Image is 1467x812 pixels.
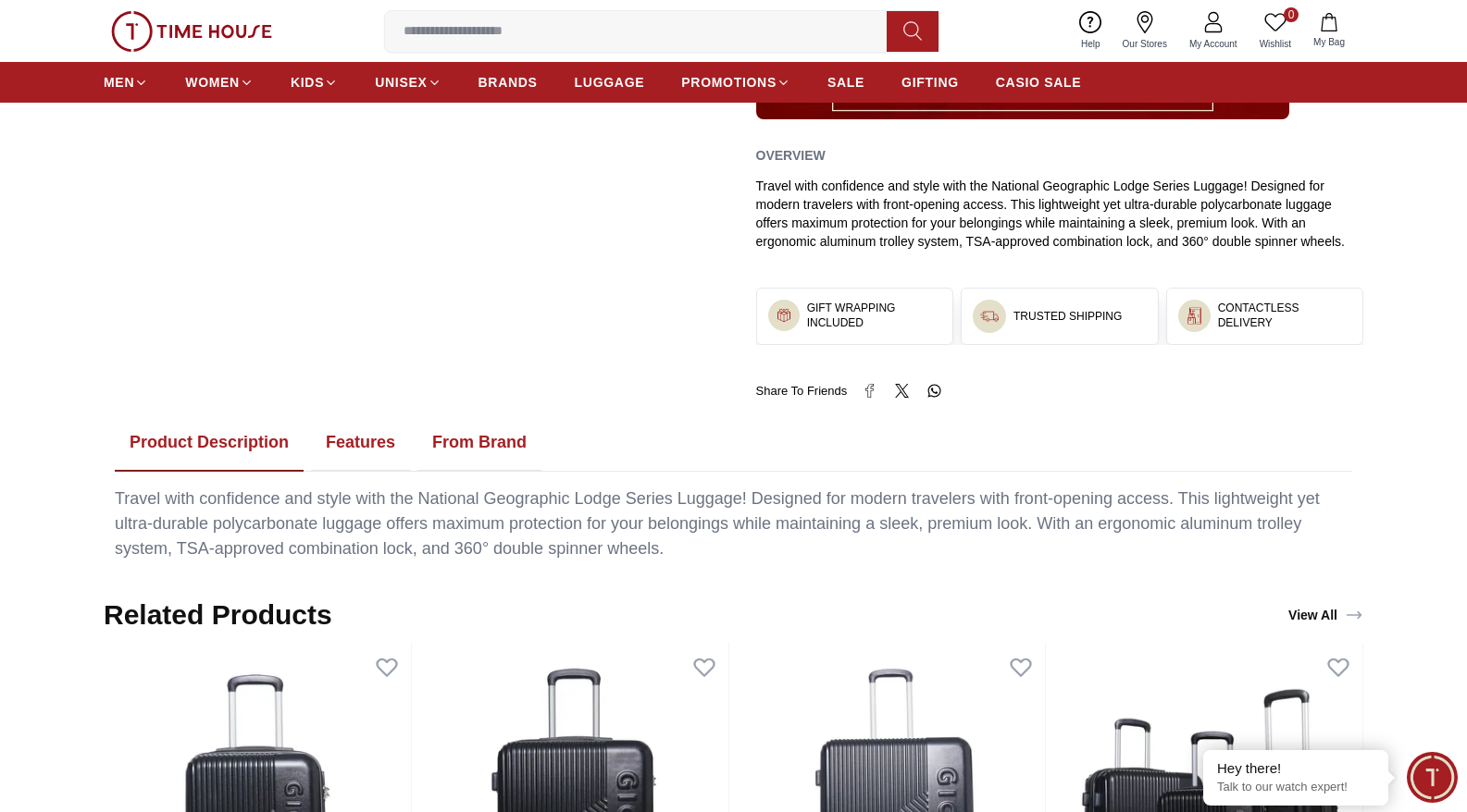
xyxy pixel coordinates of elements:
[1182,37,1245,51] span: My Account
[104,66,148,99] a: MEN
[291,66,338,99] a: KIDS
[807,301,941,330] h3: GIFT WRAPPING INCLUDED
[1217,780,1374,795] p: Talk to our watch expert!
[756,382,848,400] span: Share To Friends
[1288,606,1363,624] div: View All
[479,73,538,92] span: BRANDS
[1070,7,1112,55] a: Help
[776,307,792,324] img: ...
[575,66,645,99] a: LUGGAGE
[185,66,254,99] a: WOMEN
[1407,752,1458,803] div: Chat Widget
[417,414,541,472] button: From Brand
[104,73,134,92] span: MEN
[681,73,777,92] span: PROMOTIONS
[1302,9,1356,53] button: My Bag
[291,73,324,92] span: KIDS
[1013,309,1122,324] h3: TRUSTED SHIPPING
[901,66,959,99] a: GIFTING
[980,307,999,326] img: ...
[681,66,790,99] a: PROMOTIONS
[375,73,427,92] span: UNISEX
[827,73,864,92] span: SALE
[311,414,410,472] button: Features
[996,73,1082,92] span: CASIO SALE
[115,414,304,472] button: Product Description
[996,66,1082,99] a: CASIO SALE
[1074,37,1108,51] span: Help
[827,66,864,99] a: SALE
[185,73,240,92] span: WOMEN
[1284,7,1299,22] span: 0
[901,73,959,92] span: GIFTING
[1249,7,1302,55] a: 0Wishlist
[1252,37,1299,51] span: Wishlist
[1115,37,1175,51] span: Our Stores
[1112,7,1178,55] a: Our Stores
[479,66,538,99] a: BRANDS
[1217,759,1374,778] div: Hey there!
[115,486,1352,561] div: Travel with confidence and style with the National Geographic Lodge Series Luggage! Designed for ...
[756,177,1364,251] div: Travel with confidence and style with the National Geographic Lodge Series Luggage! Designed for ...
[104,598,332,632] h2: Related Products
[1306,35,1352,49] span: My Bag
[1186,307,1203,325] img: ...
[756,141,826,169] h2: Overview
[575,73,645,92] span: LUGGAGE
[375,66,441,99] a: UNISEX
[1218,301,1351,330] h3: CONTACTLESS DELIVERY
[111,11,272,52] img: ...
[1285,602,1367,628] a: View All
